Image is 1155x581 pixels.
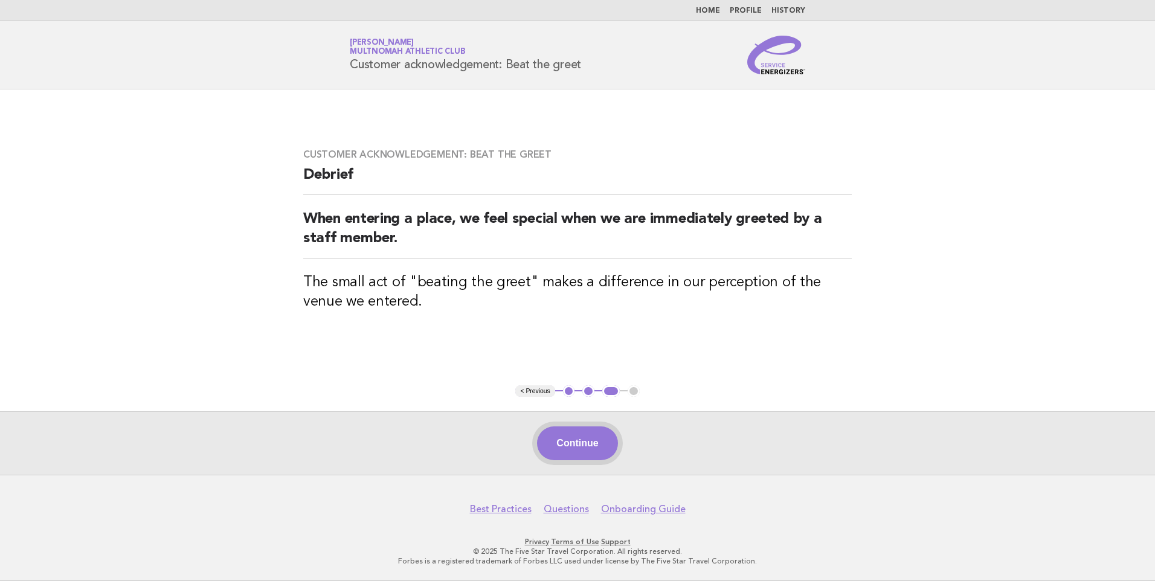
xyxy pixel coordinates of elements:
[696,7,720,14] a: Home
[303,165,852,195] h2: Debrief
[582,385,594,397] button: 2
[537,426,617,460] button: Continue
[747,36,805,74] img: Service Energizers
[303,210,852,258] h2: When entering a place, we feel special when we are immediately greeted by a staff member.
[563,385,575,397] button: 1
[208,537,947,547] p: · ·
[303,273,852,312] h3: The small act of "beating the greet" makes a difference in our perception of the venue we entered.
[515,385,555,397] button: < Previous
[470,503,532,515] a: Best Practices
[208,556,947,566] p: Forbes is a registered trademark of Forbes LLC used under license by The Five Star Travel Corpora...
[544,503,589,515] a: Questions
[551,538,599,546] a: Terms of Use
[602,385,620,397] button: 3
[303,149,852,161] h3: Customer acknowledgement: Beat the greet
[350,39,581,71] h1: Customer acknowledgement: Beat the greet
[350,48,465,56] span: Multnomah Athletic Club
[771,7,805,14] a: History
[208,547,947,556] p: © 2025 The Five Star Travel Corporation. All rights reserved.
[601,538,631,546] a: Support
[730,7,762,14] a: Profile
[525,538,549,546] a: Privacy
[350,39,465,56] a: [PERSON_NAME]Multnomah Athletic Club
[601,503,686,515] a: Onboarding Guide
